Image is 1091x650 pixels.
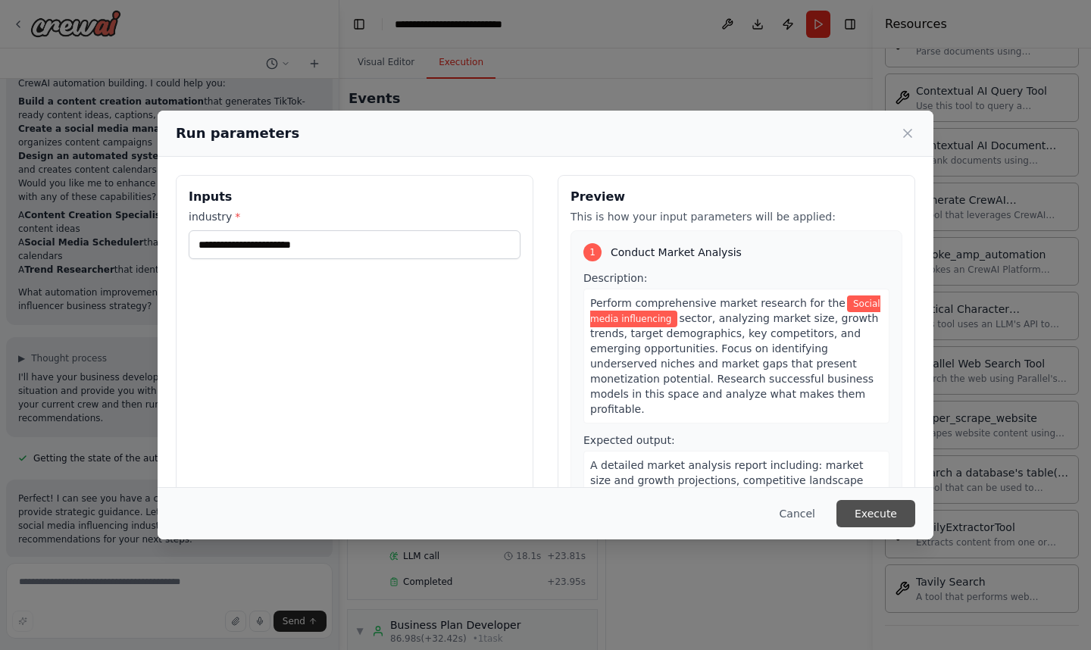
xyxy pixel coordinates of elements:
span: Perform comprehensive market research for the [590,297,846,309]
p: This is how your input parameters will be applied: [571,209,902,224]
h3: Inputs [189,188,520,206]
div: 1 [583,243,602,261]
button: Execute [836,500,915,527]
button: Cancel [767,500,827,527]
span: Description: [583,272,647,284]
span: A detailed market analysis report including: market size and growth projections, competitive land... [590,459,866,517]
span: sector, analyzing market size, growth trends, target demographics, key competitors, and emerging ... [590,312,878,415]
span: Expected output: [583,434,675,446]
h2: Run parameters [176,123,299,144]
span: Conduct Market Analysis [611,245,742,260]
span: Variable: industry [590,295,880,327]
label: industry [189,209,520,224]
h3: Preview [571,188,902,206]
